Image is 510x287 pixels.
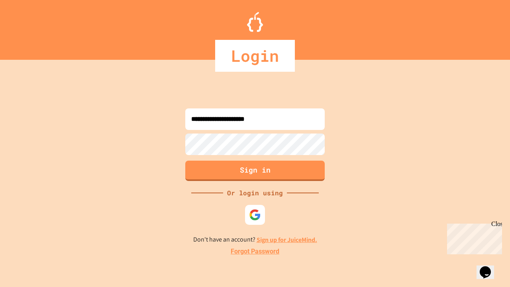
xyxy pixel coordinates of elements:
iframe: chat widget [477,255,502,279]
div: Or login using [223,188,287,198]
a: Forgot Password [231,247,279,256]
img: Logo.svg [247,12,263,32]
iframe: chat widget [444,220,502,254]
img: google-icon.svg [249,209,261,221]
div: Chat with us now!Close [3,3,55,51]
div: Login [215,40,295,72]
button: Sign in [185,161,325,181]
p: Don't have an account? [193,235,317,245]
a: Sign up for JuiceMind. [257,236,317,244]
